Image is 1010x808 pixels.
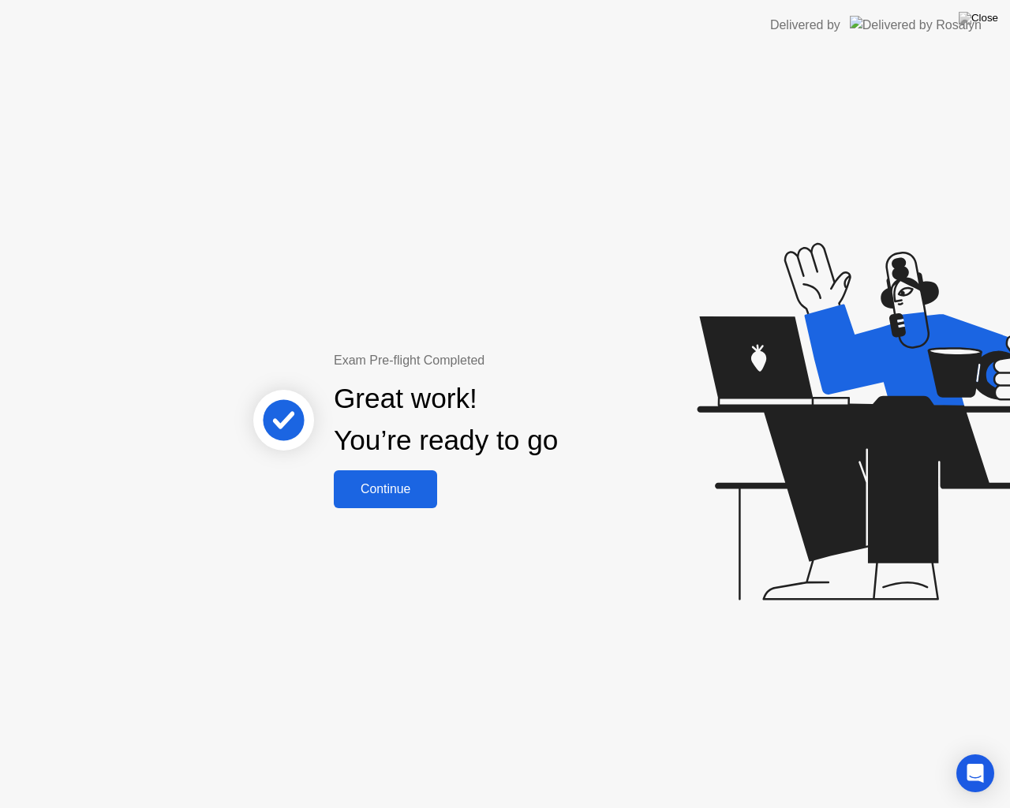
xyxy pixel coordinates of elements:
[334,378,558,462] div: Great work! You’re ready to go
[334,470,437,508] button: Continue
[770,16,840,35] div: Delivered by
[956,754,994,792] div: Open Intercom Messenger
[339,482,432,496] div: Continue
[850,16,982,34] img: Delivered by Rosalyn
[334,351,660,370] div: Exam Pre-flight Completed
[959,12,998,24] img: Close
